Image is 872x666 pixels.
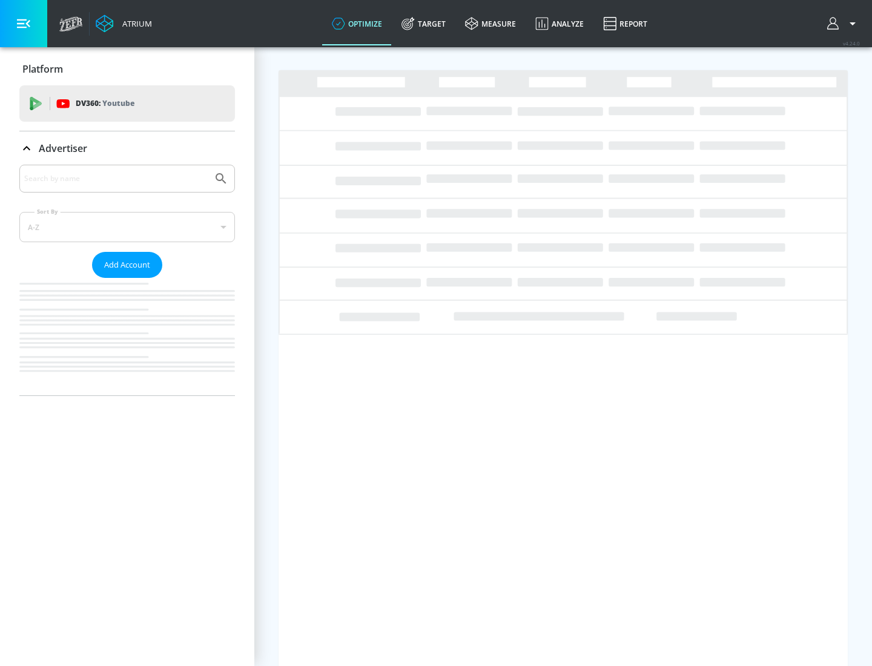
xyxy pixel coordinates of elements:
input: Search by name [24,171,208,186]
label: Sort By [35,208,61,216]
a: Report [593,2,657,45]
a: Atrium [96,15,152,33]
div: DV360: Youtube [19,85,235,122]
p: Youtube [102,97,134,110]
a: measure [455,2,526,45]
p: DV360: [76,97,134,110]
p: Advertiser [39,142,87,155]
span: Add Account [104,258,150,272]
button: Add Account [92,252,162,278]
div: Platform [19,52,235,86]
nav: list of Advertiser [19,278,235,395]
a: Analyze [526,2,593,45]
div: Advertiser [19,165,235,395]
p: Platform [22,62,63,76]
div: Advertiser [19,131,235,165]
div: A-Z [19,212,235,242]
div: Atrium [117,18,152,29]
span: v 4.24.0 [843,40,860,47]
a: Target [392,2,455,45]
a: optimize [322,2,392,45]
